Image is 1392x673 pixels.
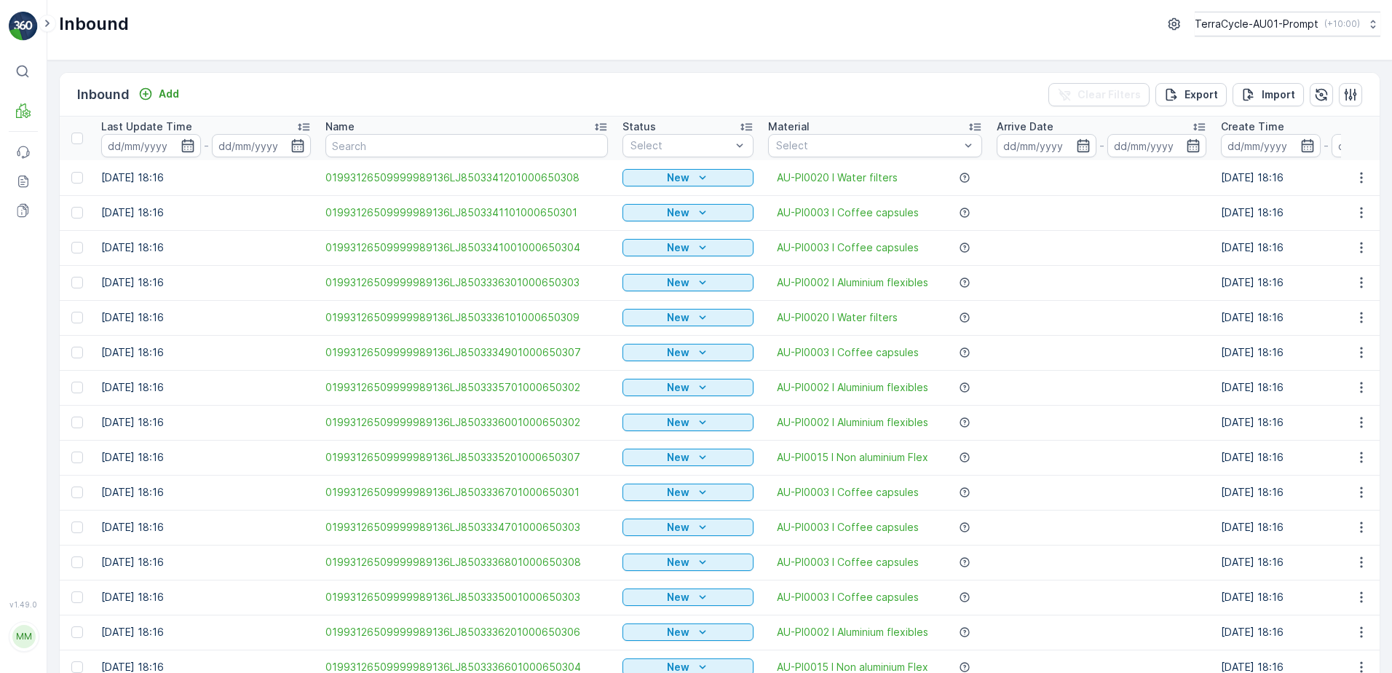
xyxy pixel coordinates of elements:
span: 01993126509999989136LJ8503341201000650308 [325,170,608,185]
p: ( +10:00 ) [1324,18,1360,30]
span: AU-PI0003 I Coffee capsules [777,555,919,570]
td: [DATE] 18:16 [94,545,318,580]
button: New [622,484,754,501]
p: Last Update Time [101,119,192,134]
p: Create Time [1221,119,1284,134]
button: New [622,379,754,396]
td: [DATE] 18:16 [94,300,318,335]
a: AU-PI0003 I Coffee capsules [777,345,919,360]
a: AU-PI0003 I Coffee capsules [777,590,919,605]
input: dd/mm/yyyy [212,134,312,157]
p: New [667,240,689,255]
p: New [667,450,689,465]
button: New [622,309,754,326]
p: New [667,170,689,185]
input: dd/mm/yyyy [1221,134,1321,157]
div: Toggle Row Selected [71,487,83,498]
p: New [667,275,689,290]
a: AU-PI0002 I Aluminium flexibles [777,625,928,639]
div: Toggle Row Selected [71,661,83,673]
td: [DATE] 18:16 [94,510,318,545]
div: Toggle Row Selected [71,312,83,323]
p: New [667,555,689,570]
a: 01993126509999989136LJ8503341001000650304 [325,240,608,255]
td: [DATE] 18:16 [94,195,318,230]
a: 01993126509999989136LJ8503334901000650307 [325,345,608,360]
a: 01993126509999989136LJ8503336301000650303 [325,275,608,290]
p: New [667,520,689,535]
a: AU-PI0002 I Aluminium flexibles [777,275,928,290]
input: Search [325,134,608,157]
p: New [667,415,689,430]
span: AU-PI0003 I Coffee capsules [777,205,919,220]
span: 01993126509999989136LJ8503335201000650307 [325,450,608,465]
button: TerraCycle-AU01-Prompt(+10:00) [1195,12,1380,36]
div: Toggle Row Selected [71,522,83,533]
button: MM [9,612,38,661]
a: AU-PI0003 I Coffee capsules [777,520,919,535]
td: [DATE] 18:16 [94,615,318,650]
button: New [622,414,754,431]
p: Export [1185,87,1218,102]
p: Arrive Date [997,119,1053,134]
td: [DATE] 18:16 [94,160,318,195]
p: Material [768,119,810,134]
a: 01993126509999989136LJ8503334701000650303 [325,520,608,535]
span: AU-PI0002 I Aluminium flexibles [777,380,928,395]
p: Clear Filters [1077,87,1141,102]
div: Toggle Row Selected [71,207,83,219]
p: New [667,485,689,500]
button: New [622,589,754,606]
p: Import [1262,87,1295,102]
button: New [622,169,754,186]
div: Toggle Row Selected [71,277,83,288]
input: dd/mm/yyyy [1107,134,1207,157]
button: New [622,554,754,571]
p: TerraCycle-AU01-Prompt [1195,17,1318,31]
p: Select [776,138,960,153]
div: Toggle Row Selected [71,452,83,463]
span: 01993126509999989136LJ8503341101000650301 [325,205,608,220]
div: Toggle Row Selected [71,626,83,638]
button: Add [133,85,185,103]
a: 01993126509999989136LJ8503336701000650301 [325,485,608,500]
a: AU-PI0003 I Coffee capsules [777,485,919,500]
td: [DATE] 18:16 [94,265,318,300]
button: Export [1155,83,1227,106]
p: Name [325,119,355,134]
a: AU-PI0020 I Water filters [777,310,898,325]
a: 01993126509999989136LJ8503336001000650302 [325,415,608,430]
input: dd/mm/yyyy [101,134,201,157]
button: New [622,623,754,641]
p: Inbound [59,12,129,36]
a: 01993126509999989136LJ8503336201000650306 [325,625,608,639]
a: AU-PI0020 I Water filters [777,170,898,185]
button: New [622,344,754,361]
a: AU-PI0003 I Coffee capsules [777,240,919,255]
p: Status [622,119,656,134]
div: MM [12,625,36,648]
a: AU-PI0002 I Aluminium flexibles [777,415,928,430]
a: 01993126509999989136LJ8503336801000650308 [325,555,608,570]
p: - [1324,137,1329,154]
p: New [667,345,689,360]
a: 01993126509999989136LJ8503335001000650303 [325,590,608,605]
button: New [622,204,754,221]
a: 01993126509999989136LJ8503336101000650309 [325,310,608,325]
